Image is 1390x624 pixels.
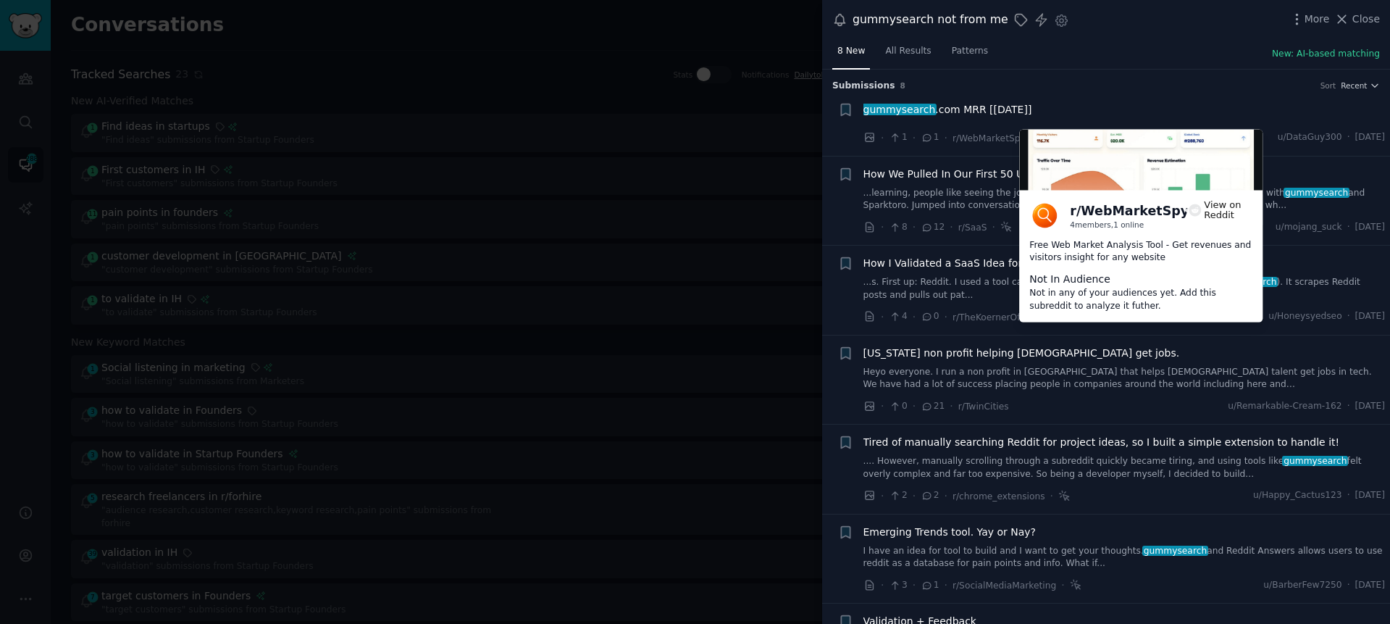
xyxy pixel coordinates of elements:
[921,310,939,323] span: 0
[863,366,1386,391] a: Heyo everyone. I run a non profit in [GEOGRAPHIC_DATA] that helps [DEMOGRAPHIC_DATA] talent get j...
[913,130,916,146] span: ·
[863,102,1032,117] a: gummysearch.com MRR [[DATE]]
[950,399,953,414] span: ·
[863,435,1340,450] a: Tired of manually searching Reddit for project ideas, so I built a simple extension to handle it!
[1347,310,1350,323] span: ·
[1347,221,1350,234] span: ·
[881,220,884,235] span: ·
[1352,12,1380,27] span: Close
[1142,546,1208,556] span: gummysearch
[913,578,916,593] span: ·
[953,581,1056,591] span: r/SocialMediaMarketing
[1334,12,1380,27] button: Close
[881,578,884,593] span: ·
[945,309,947,325] span: ·
[863,256,1238,271] a: How I Validated a SaaS Idea for $20 Without Writing a Single Line of Code
[863,276,1386,301] a: ...s. First up: Reddit. I used a tool called [gummysearch]([URL][DOMAIN_NAME]gummysearch). It scr...
[1029,238,1252,264] p: Free Web Market Analysis Tool - Get revenues and visitors insight for any website
[863,525,1037,540] a: Emerging Trends tool. Yay or Nay?
[945,488,947,504] span: ·
[880,40,936,70] a: All Results
[913,488,916,504] span: ·
[921,489,939,502] span: 2
[881,309,884,325] span: ·
[992,220,995,235] span: ·
[1289,12,1330,27] button: More
[958,222,987,233] span: r/SaaS
[1355,221,1385,234] span: [DATE]
[1070,220,1144,230] div: 4 members, 1 online
[1341,80,1380,91] button: Recent
[881,130,884,146] span: ·
[1347,579,1350,592] span: ·
[862,104,937,115] span: gummysearch
[889,579,907,592] span: 3
[832,40,870,70] a: 8 New
[889,489,907,502] span: 2
[1228,400,1342,413] span: u/Remarkable-Cream-162
[881,488,884,504] span: ·
[1050,488,1053,504] span: ·
[953,312,1036,323] span: r/TheKoernerOffice
[1320,80,1336,91] div: Sort
[1355,310,1385,323] span: [DATE]
[837,45,865,58] span: 8 New
[1355,131,1385,144] span: [DATE]
[863,167,1045,182] a: How We Pulled In Our First 50 Users
[921,579,939,592] span: 1
[1029,272,1252,287] dt: Not In Audience
[900,81,905,90] span: 8
[945,130,947,146] span: ·
[913,399,916,414] span: ·
[958,402,1009,412] span: r/TwinCities
[1276,221,1342,234] span: u/mojang_suck
[1355,400,1385,413] span: [DATE]
[881,399,884,414] span: ·
[950,220,953,235] span: ·
[1268,310,1342,323] span: u/Honeysyedseo
[1278,131,1342,144] span: u/DataGuy300
[863,545,1386,570] a: I have an idea for tool to build and I want to get your thoughts.gummysearchand Reddit Answers al...
[1070,201,1189,220] div: r/ WebMarketSpy
[1019,130,1263,191] img: WebMarketSpy
[1305,12,1330,27] span: More
[1061,578,1064,593] span: ·
[952,45,988,58] span: Patterns
[832,80,895,93] span: Submission s
[863,346,1180,361] a: [US_STATE] non profit helping [DEMOGRAPHIC_DATA] get jobs.
[1253,489,1342,502] span: u/Happy_Cactus123
[1347,489,1350,502] span: ·
[1029,201,1060,231] img: WebMarketSpy
[1282,456,1348,466] span: gummysearch
[885,45,931,58] span: All Results
[1029,287,1252,312] dd: Not in any of your audiences yet. Add this subreddit to analyze it futher.
[921,131,939,144] span: 1
[1355,579,1385,592] span: [DATE]
[947,40,993,70] a: Patterns
[953,133,1026,143] span: r/WebMarketSpy
[1355,489,1385,502] span: [DATE]
[863,102,1032,117] span: .com MRR [[DATE]]
[921,221,945,234] span: 12
[1347,131,1350,144] span: ·
[889,400,907,413] span: 0
[953,491,1045,502] span: r/chrome_extensions
[913,220,916,235] span: ·
[889,221,907,234] span: 8
[1284,188,1349,198] span: gummysearch
[1263,579,1341,592] span: u/BarberFew7250
[1341,80,1367,91] span: Recent
[945,578,947,593] span: ·
[1272,48,1380,61] button: New: AI-based matching
[921,400,945,413] span: 21
[889,131,907,144] span: 1
[863,455,1386,481] a: .... However, manually scrolling through a subreddit quickly became tiring, and using tools likeg...
[863,187,1386,212] a: ...learning, people like seeing the journey. Hung out in the right communities. Found them withgu...
[853,11,1008,29] div: gummysearch not from me
[889,310,907,323] span: 4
